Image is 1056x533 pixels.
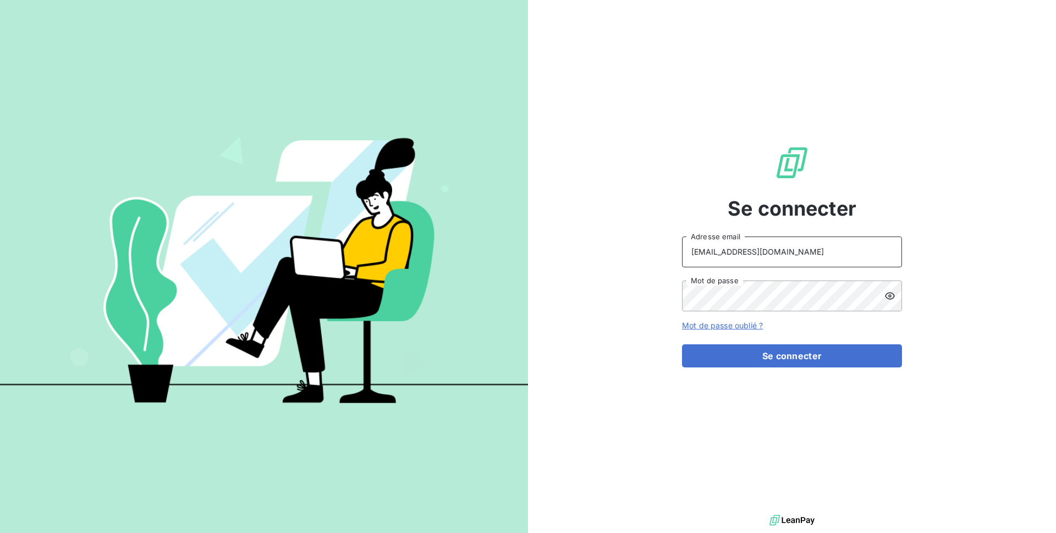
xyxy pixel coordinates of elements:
img: logo [769,512,815,529]
span: Se connecter [728,194,856,223]
a: Mot de passe oublié ? [682,321,763,330]
input: placeholder [682,237,902,267]
button: Se connecter [682,344,902,367]
img: Logo LeanPay [774,145,810,180]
